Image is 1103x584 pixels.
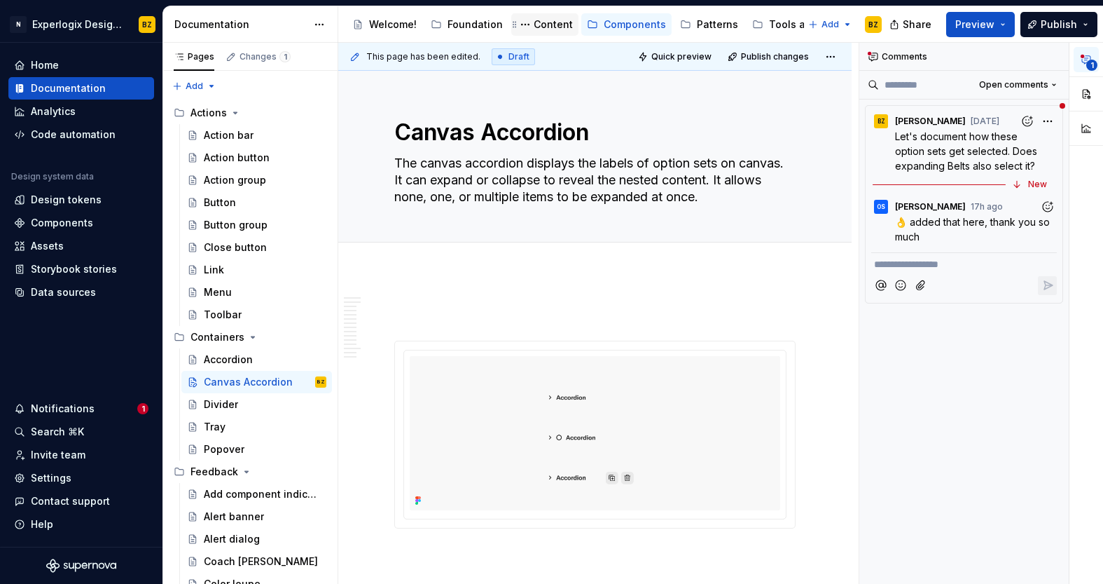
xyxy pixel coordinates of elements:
[895,116,966,127] span: [PERSON_NAME]
[391,152,793,208] textarea: The canvas accordion displays the labels of option sets on canvas. It can expand or collapse to r...
[142,19,152,30] div: BZ
[859,43,1069,71] div: Comments
[204,151,270,165] div: Action button
[8,398,154,420] button: Notifications1
[741,51,809,62] span: Publish changes
[186,81,203,92] span: Add
[821,19,839,30] span: Add
[8,513,154,536] button: Help
[674,13,744,36] a: Patterns
[955,18,994,32] span: Preview
[1041,18,1077,32] span: Publish
[1086,60,1097,71] span: 1
[181,259,332,281] a: Link
[508,51,529,62] span: Draft
[181,550,332,573] a: Coach [PERSON_NAME]
[204,510,264,524] div: Alert banner
[168,102,332,124] div: Actions
[181,169,332,191] a: Action group
[912,276,931,295] button: Attach files
[895,130,1040,172] span: Let's document how these option sets get selected. Does expanding Belts also select it?
[8,123,154,146] a: Code automation
[903,18,931,32] span: Share
[31,216,93,230] div: Components
[181,124,332,147] a: Action bar
[204,398,238,412] div: Divider
[871,276,890,295] button: Mention someone
[181,505,332,528] a: Alert banner
[604,18,666,32] div: Components
[181,214,332,236] a: Button group
[181,304,332,326] a: Toolbar
[31,193,102,207] div: Design tokens
[8,189,154,211] a: Design tokens
[168,461,332,483] div: Feedback
[31,128,116,142] div: Code automation
[366,51,480,62] span: This page has been edited.
[871,252,1057,272] div: Composer editor
[31,448,85,462] div: Invite team
[347,11,801,39] div: Page tree
[174,18,307,32] div: Documentation
[973,75,1063,95] button: Open comments
[31,494,110,508] div: Contact support
[769,18,870,32] div: Tools and resources
[892,276,910,295] button: Add emoji
[391,116,793,149] textarea: Canvas Accordion
[369,18,417,32] div: Welcome!
[8,444,154,466] a: Invite team
[31,425,84,439] div: Search ⌘K
[534,18,573,32] div: Content
[895,216,1053,243] span: 👌 added that here, thank you so much
[1038,276,1057,295] button: Reply
[168,326,332,348] div: Containers
[697,18,738,32] div: Patterns
[181,416,332,438] a: Tray
[8,212,154,234] a: Components
[31,285,96,299] div: Data sources
[634,47,718,67] button: Quick preview
[425,13,508,36] a: Foundation
[1038,111,1057,130] button: More
[181,147,332,169] a: Action button
[204,218,268,232] div: Button group
[581,13,672,36] a: Components
[204,196,236,210] div: Button
[46,559,116,573] svg: Supernova Logo
[31,81,106,95] div: Documentation
[31,262,117,276] div: Storybook stories
[8,100,154,123] a: Analytics
[317,375,325,389] div: BZ
[11,171,94,182] div: Design system data
[31,402,95,416] div: Notifications
[181,393,332,416] a: Divider
[181,371,332,393] a: Canvas AccordionBZ
[204,555,318,569] div: Coach [PERSON_NAME]
[240,51,291,62] div: Changes
[190,330,244,344] div: Containers
[168,76,221,96] button: Add
[31,471,71,485] div: Settings
[204,442,244,456] div: Popover
[31,58,59,72] div: Home
[448,18,503,32] div: Foundation
[8,77,154,100] a: Documentation
[137,403,148,414] span: 1
[204,532,260,546] div: Alert dialog
[8,421,154,443] button: Search ⌘K
[181,281,332,304] a: Menu
[877,116,885,127] div: BZ
[347,13,422,36] a: Welcome!
[181,528,332,550] a: Alert dialog
[8,281,154,304] a: Data sources
[279,51,291,62] span: 1
[946,12,1015,37] button: Preview
[1020,12,1097,37] button: Publish
[204,285,232,299] div: Menu
[204,353,253,367] div: Accordion
[204,173,266,187] div: Action group
[204,240,267,254] div: Close button
[1038,197,1057,216] button: Add reaction
[204,487,319,501] div: Add component indicator
[868,19,878,30] div: BZ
